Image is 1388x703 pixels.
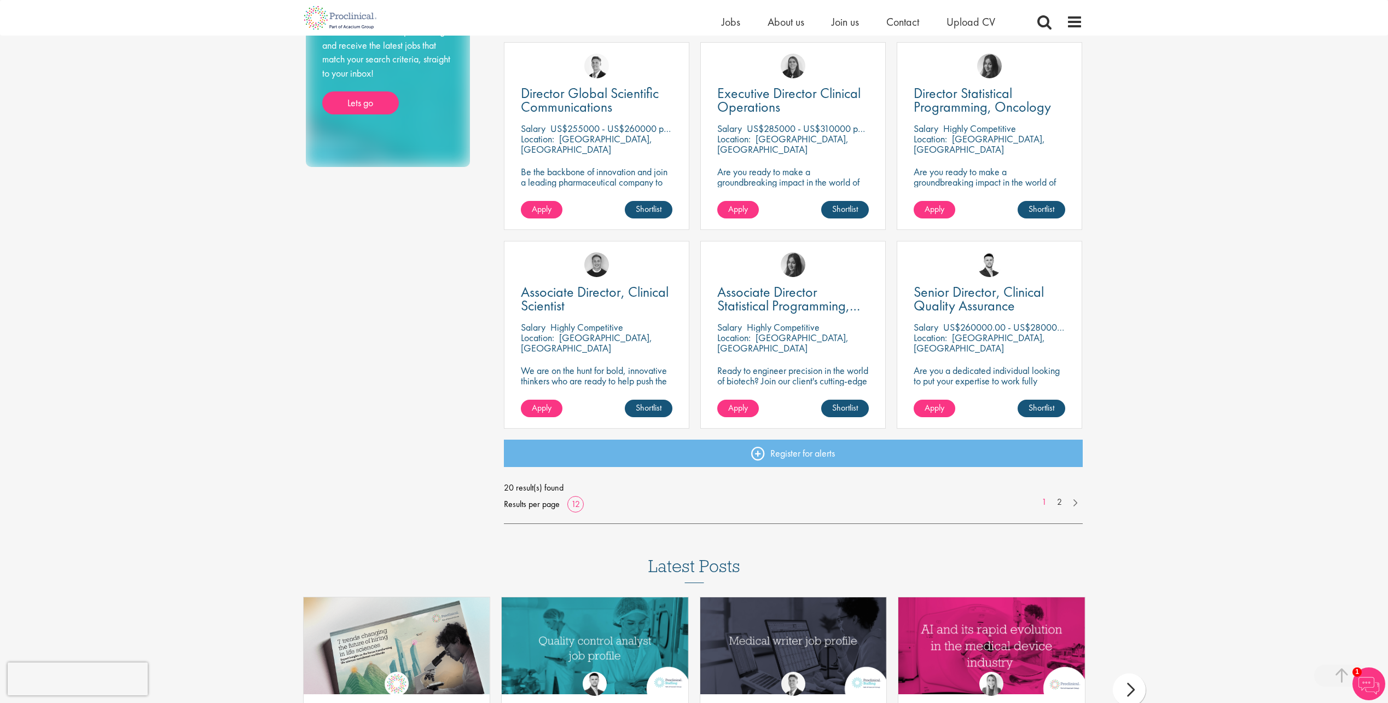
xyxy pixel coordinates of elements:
p: [GEOGRAPHIC_DATA], [GEOGRAPHIC_DATA] [717,132,849,155]
a: Associate Director, Clinical Scientist [521,285,672,313]
a: Shortlist [821,201,869,218]
p: US$285000 - US$310000 per annum [747,122,892,135]
span: Location: [717,331,751,344]
p: US$255000 - US$260000 per annum + Highly Competitive Salary [550,122,807,135]
p: [GEOGRAPHIC_DATA], [GEOGRAPHIC_DATA] [717,331,849,354]
span: Apply [532,402,551,413]
span: Associate Director Statistical Programming, Oncology [717,283,860,329]
a: Jobs [722,15,740,29]
img: quality control analyst job profile [502,597,688,694]
span: Apply [925,402,944,413]
img: Hannah Burke [979,672,1003,696]
p: We are on the hunt for bold, innovative thinkers who are ready to help push the boundaries of sci... [521,365,672,407]
a: Shortlist [1018,400,1065,417]
span: Apply [728,203,748,215]
a: Join us [832,15,859,29]
div: Take the hassle out of job hunting and receive the latest jobs that match your search criteria, s... [322,24,454,114]
p: Be the backbone of innovation and join a leading pharmaceutical company to help keep life-changin... [521,166,672,218]
span: Apply [925,203,944,215]
img: George Watson [781,672,805,696]
img: Joshua Godden [583,672,607,696]
span: Senior Director, Clinical Quality Assurance [914,283,1044,315]
span: Director Global Scientific Communications [521,84,659,116]
span: Associate Director, Clinical Scientist [521,283,669,315]
a: Register for alerts [504,440,1083,467]
img: AI and Its Impact on the Medical Device Industry | Proclinical [898,597,1085,694]
a: Shortlist [625,400,672,417]
p: Highly Competitive [747,321,820,333]
p: [GEOGRAPHIC_DATA], [GEOGRAPHIC_DATA] [521,331,652,354]
p: Are you ready to make a groundbreaking impact in the world of biotechnology? Join a growing compa... [717,166,869,218]
a: Associate Director Statistical Programming, Oncology [717,285,869,313]
span: Salary [521,122,545,135]
span: Salary [914,122,938,135]
span: Director Statistical Programming, Oncology [914,84,1051,116]
p: Are you ready to make a groundbreaking impact in the world of biotechnology? Join a growing compa... [914,166,1065,218]
a: About us [768,15,804,29]
a: Link to a post [700,597,887,694]
a: Apply [521,201,562,218]
img: Medical writer job profile [700,597,887,694]
a: Director Global Scientific Communications [521,87,672,114]
span: Salary [521,321,545,333]
p: Highly Competitive [550,321,623,333]
a: Senior Director, Clinical Quality Assurance [914,285,1065,313]
p: [GEOGRAPHIC_DATA], [GEOGRAPHIC_DATA] [521,132,652,155]
img: Ciara Noble [781,54,805,78]
p: [GEOGRAPHIC_DATA], [GEOGRAPHIC_DATA] [914,331,1045,354]
img: Bo Forsen [584,252,609,277]
p: US$260000.00 - US$280000.00 per annum [943,321,1117,333]
img: Chatbot [1352,667,1385,700]
a: Upload CV [946,15,995,29]
img: George Watson [584,54,609,78]
p: [GEOGRAPHIC_DATA], [GEOGRAPHIC_DATA] [914,132,1045,155]
span: Executive Director Clinical Operations [717,84,861,116]
a: Shortlist [821,400,869,417]
a: Director Statistical Programming, Oncology [914,87,1065,114]
span: 1 [1352,667,1362,677]
span: Location: [717,132,751,145]
span: Apply [532,203,551,215]
a: Apply [521,400,562,417]
p: Are you a dedicated individual looking to put your expertise to work fully flexibly in a remote p... [914,365,1065,417]
a: Contact [886,15,919,29]
img: Heidi Hennigan [781,252,805,277]
h3: Latest Posts [648,557,740,583]
a: 1 [1036,496,1052,509]
p: Ready to engineer precision in the world of biotech? Join our client's cutting-edge team and play... [717,365,869,417]
a: Link to a post [898,597,1085,694]
a: Link to a post [304,597,490,694]
span: Location: [521,331,554,344]
a: Apply [914,201,955,218]
a: Shortlist [625,201,672,218]
span: 20 result(s) found [504,480,1083,496]
a: Apply [717,400,759,417]
span: Salary [717,321,742,333]
a: 2 [1052,496,1067,509]
img: Heidi Hennigan [977,54,1002,78]
iframe: reCAPTCHA [8,662,148,695]
span: Apply [728,402,748,413]
a: Executive Director Clinical Operations [717,87,869,114]
a: Apply [717,201,759,218]
span: Location: [914,132,947,145]
img: Proclinical Group [385,672,409,696]
span: Salary [914,321,938,333]
span: Location: [914,331,947,344]
a: Joshua Godden [977,252,1002,277]
span: Location: [521,132,554,145]
a: Link to a post [502,597,688,694]
img: Proclinical: Life sciences hiring trends report 2025 [304,597,490,702]
a: Lets go [322,91,399,114]
span: Results per page [504,496,560,512]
